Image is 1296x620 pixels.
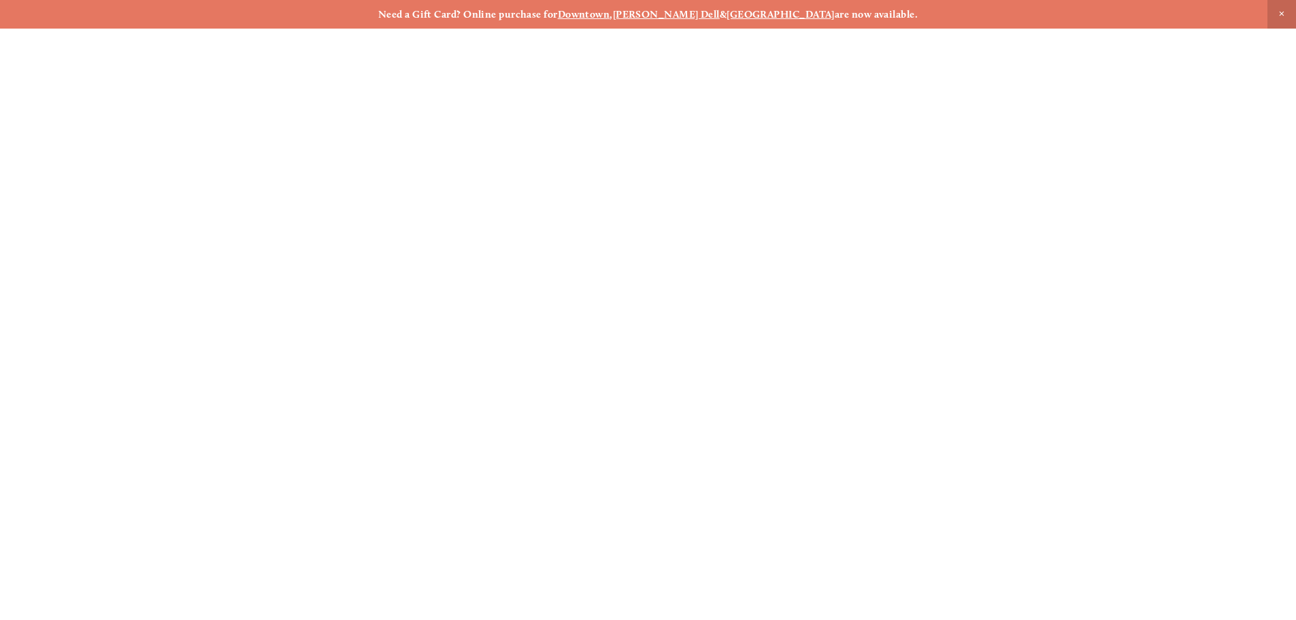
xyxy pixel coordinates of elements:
[378,8,558,20] strong: Need a Gift Card? Online purchase for
[610,8,612,20] strong: ,
[720,8,727,20] strong: &
[727,8,835,20] a: [GEOGRAPHIC_DATA]
[613,8,720,20] a: [PERSON_NAME] Dell
[835,8,918,20] strong: are now available.
[558,8,610,20] a: Downtown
